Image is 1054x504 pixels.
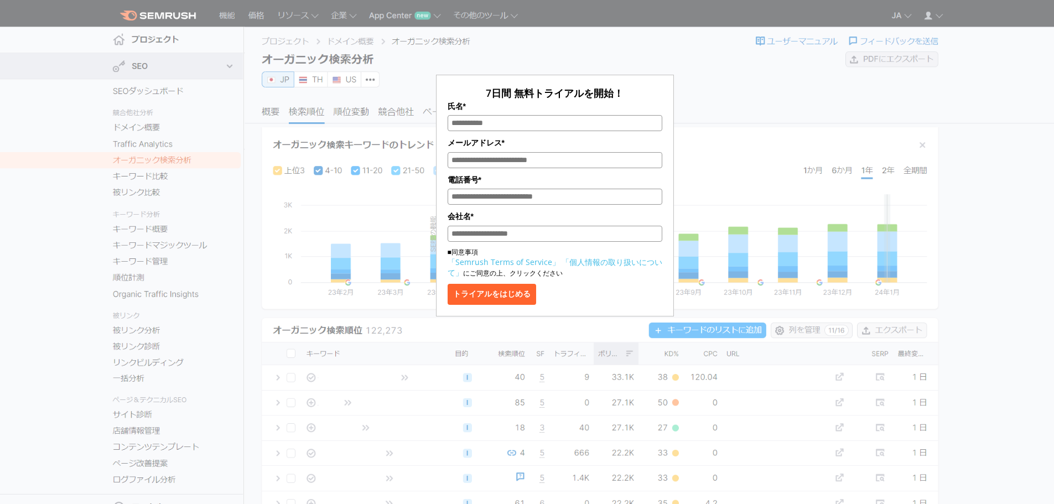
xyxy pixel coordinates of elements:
[486,86,624,100] span: 7日間 無料トライアルを開始！
[448,284,536,305] button: トライアルをはじめる
[448,137,662,149] label: メールアドレス*
[448,174,662,186] label: 電話番号*
[448,257,662,278] a: 「個人情報の取り扱いについて」
[448,247,662,278] p: ■同意事項 にご同意の上、クリックください
[448,257,560,267] a: 「Semrush Terms of Service」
